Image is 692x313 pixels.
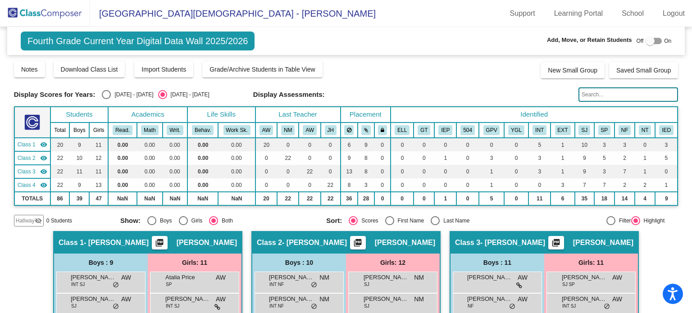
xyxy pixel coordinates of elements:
div: [DATE] - [DATE] [167,91,209,99]
mat-icon: visibility [40,141,47,148]
th: NF Temperament [615,122,635,138]
td: NaN [163,192,187,205]
td: 3 [528,151,551,165]
td: 3 [479,151,504,165]
td: 0.00 [137,178,163,192]
td: 1 [479,178,504,192]
span: Hallway [16,217,35,225]
button: Download Class List [54,61,125,77]
td: 22 [277,192,299,205]
td: 3 [551,178,575,192]
td: 0.00 [187,138,219,151]
td: 0 [655,165,678,178]
button: NT [639,125,651,135]
td: 0 [504,165,528,178]
th: Students [50,107,109,122]
td: 7 [575,178,594,192]
td: 2 [615,178,635,192]
td: 22 [321,178,341,192]
th: Introvert [528,122,551,138]
td: 0 [277,138,299,151]
span: Sort: [326,217,342,225]
button: YGL [508,125,524,135]
button: GT [418,125,430,135]
th: Last Teacher [255,107,341,122]
td: 0 [391,192,414,205]
td: 0.00 [137,151,163,165]
span: AW [518,295,528,304]
td: 47 [89,192,108,205]
div: Highlight [640,217,665,225]
td: 1 [479,165,504,178]
span: NM [319,295,329,304]
mat-radio-group: Select an option [326,216,525,225]
td: 5 [479,192,504,205]
span: Download Class List [61,66,118,73]
td: 1 [635,165,655,178]
span: [PERSON_NAME] [467,295,512,304]
td: 0.00 [108,178,137,192]
button: NF [619,125,631,135]
button: Read. [113,125,132,135]
span: [PERSON_NAME] [364,273,409,282]
span: SJ [364,281,369,288]
td: 35 [575,192,594,205]
span: [PERSON_NAME] [PERSON_NAME] [71,295,116,304]
mat-icon: visibility [40,154,47,162]
div: Girls [188,217,203,225]
span: Import Students [141,66,186,73]
td: 14 [615,192,635,205]
span: [PERSON_NAME] [467,273,512,282]
td: 0.00 [137,138,163,151]
mat-icon: visibility [40,168,47,175]
span: [PERSON_NAME] [269,273,314,282]
td: 11 [89,138,108,151]
td: 0 [321,165,341,178]
td: 0 [374,165,391,178]
td: 6 [551,192,575,205]
td: 0 [374,138,391,151]
td: 0 [321,151,341,165]
td: NaN [187,192,219,205]
td: 0 [504,192,528,205]
th: Total [50,122,70,138]
span: [PERSON_NAME] [562,295,607,304]
td: 28 [358,192,374,205]
span: [PERSON_NAME] [165,295,210,304]
td: 0 [255,165,277,178]
td: 9 [341,151,358,165]
td: 0 [391,178,414,192]
td: 0 [456,192,479,205]
span: AW [612,273,622,282]
td: 36 [341,192,358,205]
button: IED [659,125,674,135]
td: NaN [137,192,163,205]
td: 9 [358,138,374,151]
span: Class 3 [18,168,36,176]
span: NM [319,273,329,282]
td: 0 [504,151,528,165]
td: 5 [528,138,551,151]
td: 0 [456,178,479,192]
td: 0 [374,192,391,205]
td: 4 [635,192,655,205]
td: 7 [594,178,615,192]
span: Notes [21,66,38,73]
td: 0 [456,138,479,151]
span: AW [121,273,131,282]
button: SP [598,125,611,135]
td: 0 [456,151,479,165]
td: 0.00 [187,178,219,192]
div: Both [218,217,233,225]
td: 11 [69,165,89,178]
span: NM [414,295,424,304]
td: 7 [615,165,635,178]
td: 0.00 [137,165,163,178]
span: [PERSON_NAME] [573,238,633,247]
div: Boys : 9 [54,254,148,272]
td: 9 [69,138,89,151]
th: SP Temperament [594,122,615,138]
span: Class 2 [18,154,36,162]
td: 22 [299,165,320,178]
button: IEP [438,125,452,135]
